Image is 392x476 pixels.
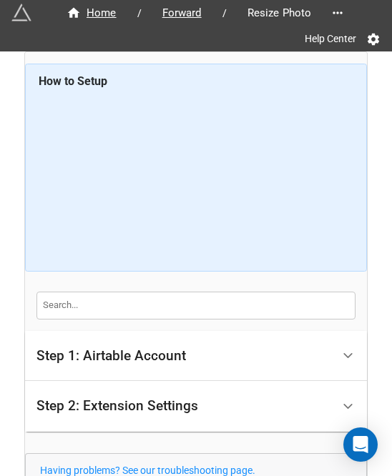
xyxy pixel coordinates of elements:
[36,349,186,363] div: Step 1: Airtable Account
[25,331,367,382] div: Step 1: Airtable Account
[25,381,367,432] div: Step 2: Extension Settings
[52,4,326,21] nav: breadcrumb
[11,3,31,23] img: miniextensions-icon.73ae0678.png
[222,6,227,21] li: /
[343,427,378,462] div: Open Intercom Messenger
[36,292,356,319] input: Search...
[39,95,354,259] iframe: How to Resize Images on Airtable in Bulk!
[295,26,366,51] a: Help Center
[137,6,142,21] li: /
[154,5,210,21] span: Forward
[67,5,117,21] div: Home
[40,465,255,476] a: Having problems? See our troubleshooting page.
[39,74,107,88] b: How to Setup
[36,399,198,413] div: Step 2: Extension Settings
[147,4,217,21] a: Forward
[52,4,132,21] a: Home
[239,5,320,21] span: Resize Photo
